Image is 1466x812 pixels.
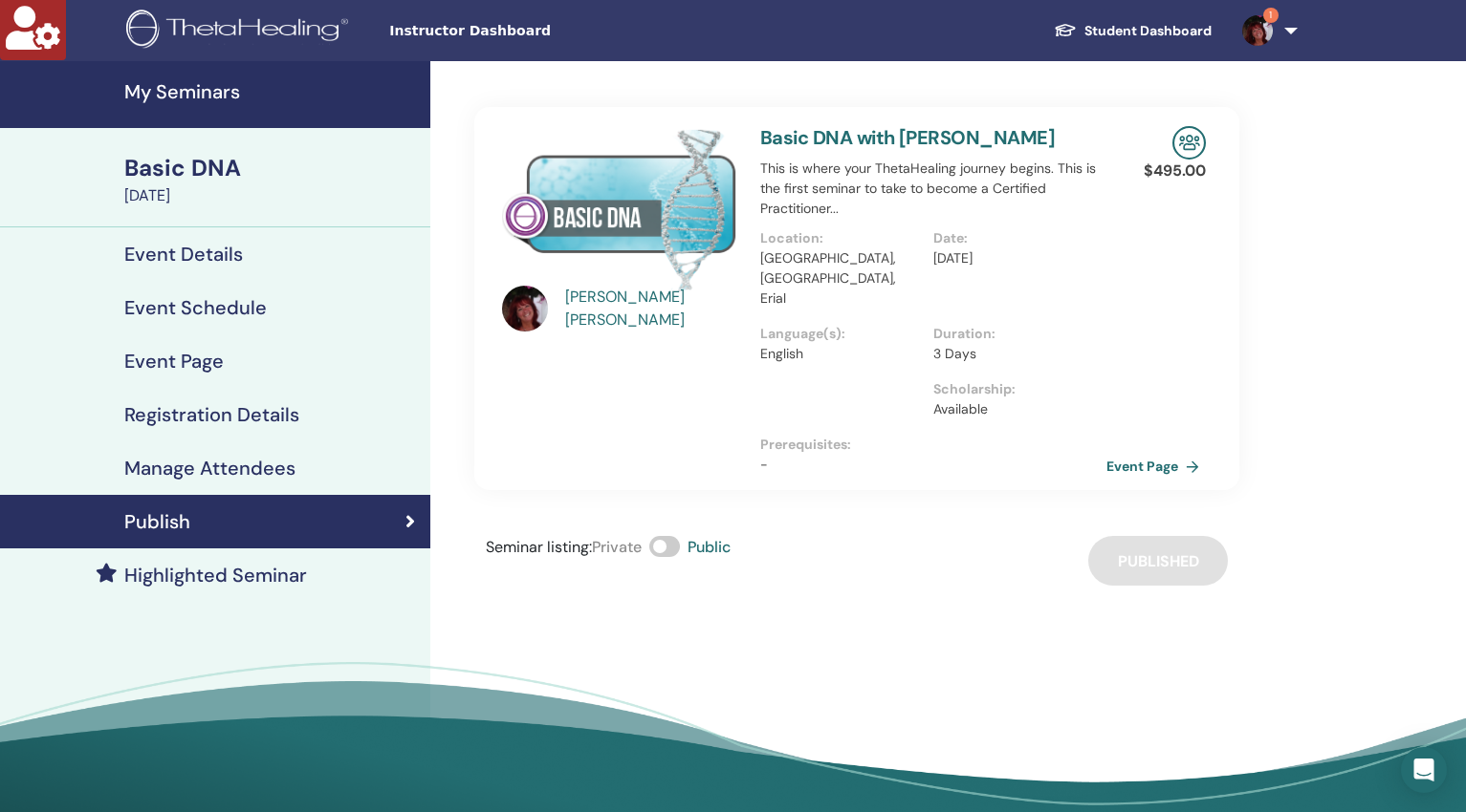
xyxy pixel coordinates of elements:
[502,286,548,331] img: default.jpg
[124,296,267,319] h4: Event Schedule
[688,537,731,557] span: Public
[760,435,1106,455] p: Prerequisites :
[124,243,243,266] h4: Event Details
[760,248,922,309] p: [GEOGRAPHIC_DATA], [GEOGRAPHIC_DATA], Erial
[124,403,299,426] h4: Registration Details
[933,344,1095,364] p: 3 Days
[933,248,1095,268] p: [DATE]
[1401,747,1447,793] div: Open Intercom Messenger
[760,125,1055,150] a: Basic DNA with [PERSON_NAME]
[502,126,737,291] img: Basic DNA
[565,286,742,331] a: [PERSON_NAME] [PERSON_NAME]
[1144,160,1206,182] p: $ 495.00
[124,350,224,373] h4: Event Page
[760,344,922,364] p: English
[933,399,1095,419] p: Available
[486,537,592,557] span: Seminar listing :
[1172,126,1206,160] img: In-Person Seminar
[592,537,642,557] span: Private
[760,159,1106,219] p: This is where your ThetaHealing journey begins. This is the first seminar to take to become a Cer...
[389,21,676,41] span: Instructor Dashboard
[760,228,922,248] p: Location :
[933,324,1095,344] p: Duration :
[760,324,922,344] p: Language(s) :
[1039,13,1227,49] a: Student Dashboard
[1242,15,1273,46] img: default.jpg
[124,152,419,184] div: Basic DNA
[126,10,355,53] img: logo.png
[124,510,190,533] h4: Publish
[124,564,307,587] h4: Highlighted Seminar
[124,184,419,207] div: [DATE]
[1054,22,1077,38] img: graduation-cap-white.svg
[124,457,295,480] h4: Manage Attendees
[124,80,419,103] h4: My Seminars
[933,379,1095,399] p: Scholarship :
[113,152,430,207] a: Basic DNA[DATE]
[760,455,1106,475] p: -
[1106,452,1207,481] a: Event Page
[933,228,1095,248] p: Date :
[1263,8,1279,23] span: 1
